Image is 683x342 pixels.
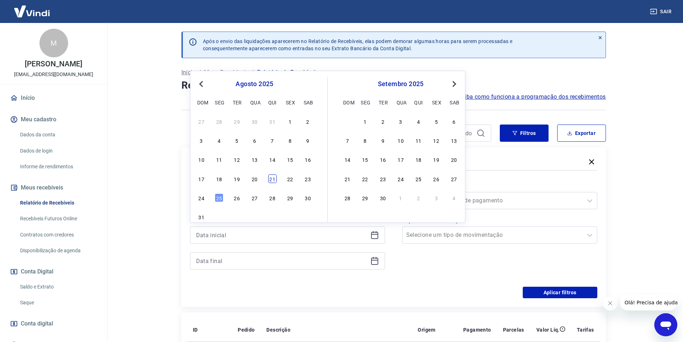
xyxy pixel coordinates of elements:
[343,136,352,145] div: Choose domingo, 7 de setembro de 2025
[286,174,294,183] div: Choose sexta-feira, 22 de agosto de 2025
[286,212,294,221] div: Choose sexta-feira, 5 de setembro de 2025
[17,159,99,174] a: Informe de rendimentos
[397,193,405,202] div: Choose quarta-feira, 1 de outubro de 2025
[414,155,423,164] div: Choose quinta-feira, 18 de setembro de 2025
[414,98,423,107] div: qui
[286,98,294,107] div: sex
[203,38,513,52] p: Após o envio das liquidações aparecerem no Relatório de Recebíveis, elas podem demorar algumas ho...
[304,212,312,221] div: Choose sábado, 6 de setembro de 2025
[432,98,441,107] div: sex
[233,155,241,164] div: Choose terça-feira, 12 de agosto de 2025
[268,212,277,221] div: Choose quinta-feira, 4 de setembro de 2025
[379,117,387,126] div: Choose terça-feira, 2 de setembro de 2025
[250,155,259,164] div: Choose quarta-feira, 13 de agosto de 2025
[414,117,423,126] div: Choose quinta-feira, 4 de setembro de 2025
[342,80,459,88] div: setembro 2025
[250,117,259,126] div: Choose quarta-feira, 30 de julho de 2025
[233,212,241,221] div: Choose terça-feira, 2 de setembro de 2025
[268,155,277,164] div: Choose quinta-feira, 14 de agosto de 2025
[286,193,294,202] div: Choose sexta-feira, 29 de agosto de 2025
[197,117,206,126] div: Choose domingo, 27 de julho de 2025
[432,193,441,202] div: Choose sexta-feira, 3 de outubro de 2025
[233,193,241,202] div: Choose terça-feira, 26 de agosto de 2025
[9,90,99,106] a: Início
[196,80,313,88] div: agosto 2025
[361,155,369,164] div: Choose segunda-feira, 15 de setembro de 2025
[14,71,93,78] p: [EMAIL_ADDRESS][DOMAIN_NAME]
[523,287,597,298] button: Aplicar filtros
[603,296,617,310] iframe: Fechar mensagem
[25,60,82,68] p: [PERSON_NAME]
[379,193,387,202] div: Choose terça-feira, 30 de setembro de 2025
[204,68,248,77] a: Meus Recebíveis
[17,295,99,310] a: Saque
[238,326,255,333] p: Pedido
[361,174,369,183] div: Choose segunda-feira, 22 de setembro de 2025
[450,136,458,145] div: Choose sábado, 13 de setembro de 2025
[458,93,606,101] a: Saiba como funciona a programação dos recebimentos
[418,326,435,333] p: Origem
[450,117,458,126] div: Choose sábado, 6 de setembro de 2025
[197,174,206,183] div: Choose domingo, 17 de agosto de 2025
[17,228,99,242] a: Contratos com credores
[9,0,55,22] img: Vindi
[404,182,596,191] label: Forma de Pagamento
[9,112,99,127] button: Meu cadastro
[250,136,259,145] div: Choose quarta-feira, 6 de agosto de 2025
[450,155,458,164] div: Choose sábado, 20 de setembro de 2025
[197,80,205,88] button: Previous Month
[304,193,312,202] div: Choose sábado, 30 de agosto de 2025
[414,136,423,145] div: Choose quinta-feira, 11 de setembro de 2025
[199,68,201,77] p: /
[649,5,674,18] button: Sair
[197,193,206,202] div: Choose domingo, 24 de agosto de 2025
[397,136,405,145] div: Choose quarta-feira, 10 de setembro de 2025
[268,136,277,145] div: Choose quinta-feira, 7 de agosto de 2025
[304,155,312,164] div: Choose sábado, 16 de agosto de 2025
[286,117,294,126] div: Choose sexta-feira, 1 de agosto de 2025
[197,98,206,107] div: dom
[304,136,312,145] div: Choose sábado, 9 de agosto de 2025
[342,116,459,203] div: month 2025-09
[181,78,606,93] h4: Relatório de Recebíveis
[17,211,99,226] a: Recebíveis Futuros Online
[304,98,312,107] div: sab
[181,68,196,77] a: Início
[215,212,223,221] div: Choose segunda-feira, 1 de setembro de 2025
[197,155,206,164] div: Choose domingo, 10 de agosto de 2025
[379,136,387,145] div: Choose terça-feira, 9 de setembro de 2025
[4,5,60,11] span: Olá! Precisa de ajuda?
[257,68,319,77] p: Relatório de Recebíveis
[233,136,241,145] div: Choose terça-feira, 5 de agosto de 2025
[432,117,441,126] div: Choose sexta-feira, 5 de setembro de 2025
[432,155,441,164] div: Choose sexta-feira, 19 de setembro de 2025
[268,174,277,183] div: Choose quinta-feira, 21 de agosto de 2025
[343,155,352,164] div: Choose domingo, 14 de setembro de 2025
[463,326,491,333] p: Pagamento
[397,117,405,126] div: Choose quarta-feira, 3 de setembro de 2025
[379,155,387,164] div: Choose terça-feira, 16 de setembro de 2025
[361,193,369,202] div: Choose segunda-feira, 29 de setembro de 2025
[251,68,254,77] p: /
[17,144,99,158] a: Dados de login
[268,117,277,126] div: Choose quinta-feira, 31 de julho de 2025
[361,117,369,126] div: Choose segunda-feira, 1 de setembro de 2025
[304,117,312,126] div: Choose sábado, 2 de agosto de 2025
[654,313,677,336] iframe: Botão para abrir a janela de mensagens
[450,193,458,202] div: Choose sábado, 4 de outubro de 2025
[361,98,369,107] div: seg
[304,174,312,183] div: Choose sábado, 23 de agosto de 2025
[536,326,560,333] p: Valor Líq.
[397,155,405,164] div: Choose quarta-feira, 17 de setembro de 2025
[620,295,677,310] iframe: Mensagem da empresa
[450,174,458,183] div: Choose sábado, 27 de setembro de 2025
[379,174,387,183] div: Choose terça-feira, 23 de setembro de 2025
[500,125,549,142] button: Filtros
[343,174,352,183] div: Choose domingo, 21 de setembro de 2025
[577,326,594,333] p: Tarifas
[268,193,277,202] div: Choose quinta-feira, 28 de agosto de 2025
[250,174,259,183] div: Choose quarta-feira, 20 de agosto de 2025
[215,136,223,145] div: Choose segunda-feira, 4 de agosto de 2025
